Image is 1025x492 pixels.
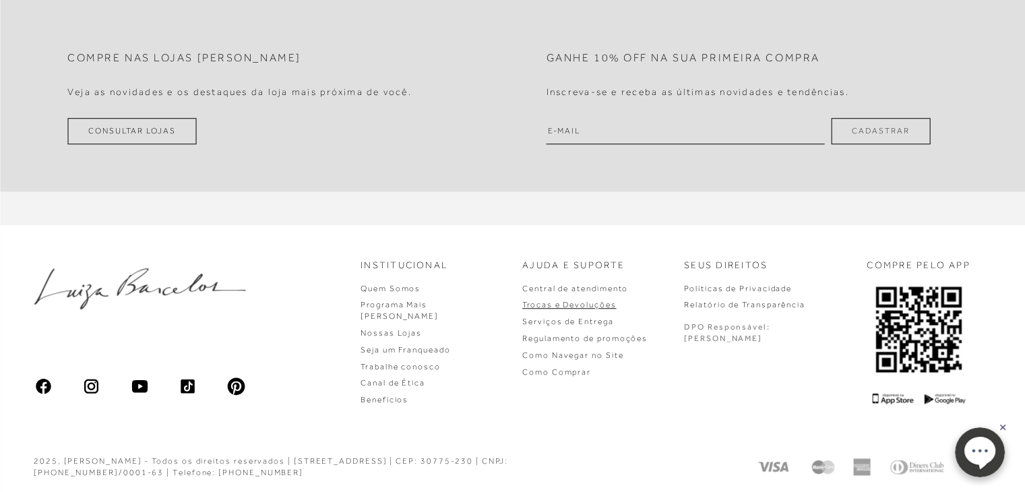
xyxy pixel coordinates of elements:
[831,118,930,144] button: Cadastrar
[522,350,623,360] a: Como Navegar no Site
[82,377,101,396] img: instagram_material_outline
[522,317,613,326] a: Serviços de Entrega
[755,458,793,476] img: Visa
[361,362,441,371] a: Trabalhe conosco
[522,334,648,343] a: Regulamento de promoções
[522,284,628,293] a: Central de atendimento
[522,367,591,377] a: Como Comprar
[684,259,768,272] p: Seus Direitos
[522,259,625,272] p: Ajuda e Suporte
[547,118,825,144] input: E-mail
[874,283,963,375] img: QRCODE
[684,284,792,293] a: Políticas de Privacidade
[361,378,425,388] a: Canal de Ética
[67,86,412,98] h4: Veja as novidades e os destaques da loja mais próxima de você.
[361,345,451,355] a: Seja um Franqueado
[67,118,197,144] a: Consultar Lojas
[34,377,53,396] img: facebook_ios_glyph
[547,86,849,98] h4: Inscreva-se e receba as últimas novidades e tendências.
[34,268,245,309] img: luiza-barcelos.png
[684,300,805,309] a: Relatório de Transparência
[886,458,947,476] img: Diners Club
[361,300,439,321] a: Programa Mais [PERSON_NAME]
[361,328,422,338] a: Nossas Lojas
[361,284,421,293] a: Quem Somos
[809,458,836,476] img: Mastercard
[522,300,616,309] a: Trocas e Devoluções
[67,52,301,65] h2: Compre nas lojas [PERSON_NAME]
[924,393,965,404] img: Google Play Logo
[684,321,770,344] p: DPO Responsável: [PERSON_NAME]
[547,52,820,65] h2: Ganhe 10% off na sua primeira compra
[34,456,607,479] div: 2025, [PERSON_NAME] - Todos os direitos reservados | [STREET_ADDRESS] | CEP: 30775-230 | CNPJ: [P...
[872,393,913,404] img: App Store Logo
[867,259,970,272] p: COMPRE PELO APP
[179,377,197,396] img: tiktok
[361,395,408,404] a: Benefícios
[226,377,245,396] img: pinterest_ios_filled
[852,458,870,476] img: American Express
[361,259,448,272] p: Institucional
[130,377,149,396] img: youtube_material_rounded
